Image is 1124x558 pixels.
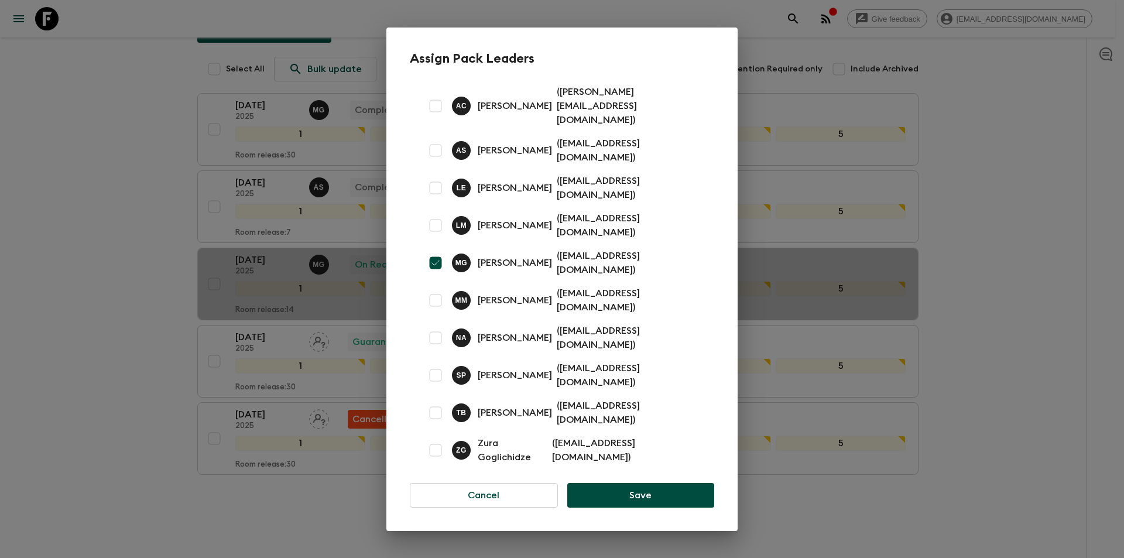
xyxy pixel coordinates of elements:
p: ( [EMAIL_ADDRESS][DOMAIN_NAME] ) [557,324,700,352]
p: S P [456,371,466,380]
p: M G [455,258,468,268]
p: [PERSON_NAME] [478,181,552,195]
p: ( [EMAIL_ADDRESS][DOMAIN_NAME] ) [557,211,700,239]
p: ( [EMAIL_ADDRESS][DOMAIN_NAME] ) [557,136,700,165]
p: T B [456,408,466,417]
p: ( [EMAIL_ADDRESS][DOMAIN_NAME] ) [557,361,700,389]
p: L M [456,221,467,230]
p: [PERSON_NAME] [478,256,552,270]
h2: Assign Pack Leaders [410,51,714,66]
p: ( [EMAIL_ADDRESS][DOMAIN_NAME] ) [557,174,700,202]
p: N A [456,333,467,343]
p: Zura Goglichidze [478,436,547,464]
p: A S [456,146,467,155]
p: [PERSON_NAME] [478,293,552,307]
p: M M [455,296,467,305]
p: ( [EMAIL_ADDRESS][DOMAIN_NAME] ) [557,286,700,314]
p: [PERSON_NAME] [478,406,552,420]
p: ( [EMAIL_ADDRESS][DOMAIN_NAME] ) [552,436,700,464]
button: Cancel [410,483,558,508]
button: Save [567,483,714,508]
p: ( [EMAIL_ADDRESS][DOMAIN_NAME] ) [557,399,700,427]
p: [PERSON_NAME] [478,331,552,345]
p: L E [457,183,467,193]
p: ( [PERSON_NAME][EMAIL_ADDRESS][DOMAIN_NAME] ) [557,85,700,127]
p: A C [456,101,467,111]
p: Z G [456,446,467,455]
p: [PERSON_NAME] [478,99,552,113]
p: [PERSON_NAME] [478,218,552,232]
p: [PERSON_NAME] [478,368,552,382]
p: [PERSON_NAME] [478,143,552,158]
p: ( [EMAIL_ADDRESS][DOMAIN_NAME] ) [557,249,700,277]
